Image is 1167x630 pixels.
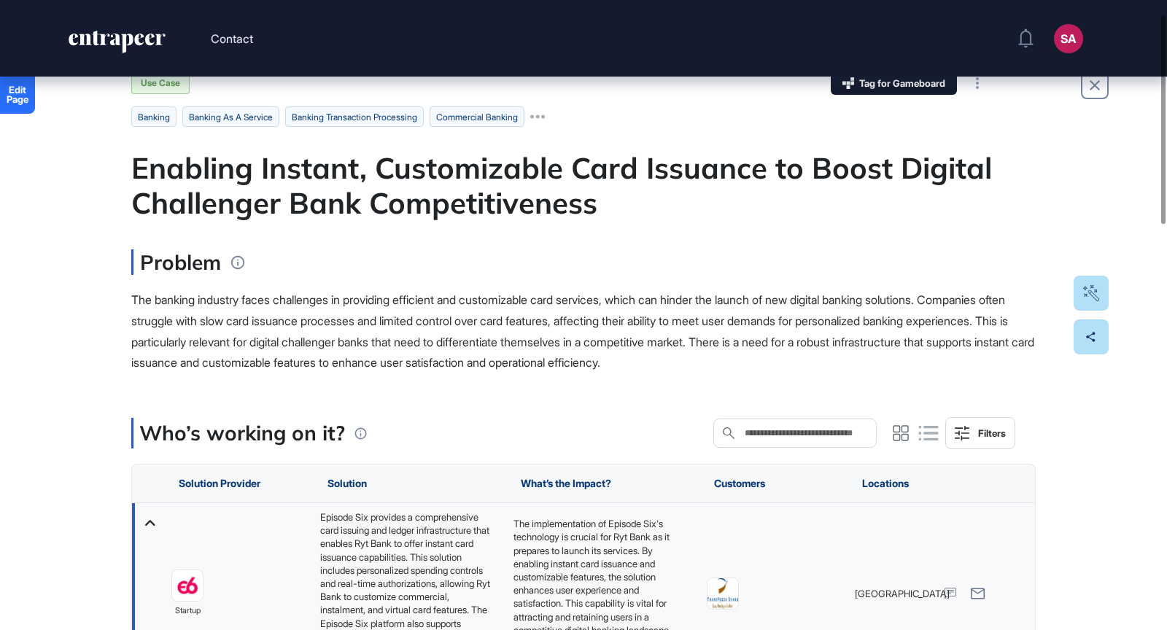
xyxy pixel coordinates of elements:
[131,106,177,127] li: banking
[67,31,167,58] a: entrapeer-logo
[131,292,1034,370] span: The banking industry faces challenges in providing efficient and customizable card services, whic...
[327,478,367,489] span: Solution
[714,478,765,489] span: Customers
[179,478,260,489] span: Solution Provider
[430,106,524,127] li: commercial banking
[175,605,201,618] span: startup
[131,150,1036,220] div: Enabling Instant, Customizable Card Issuance to Boost Digital Challenger Bank Competitiveness
[945,417,1015,449] button: Filters
[131,72,190,94] div: Use Case
[171,570,203,602] a: image
[182,106,279,127] li: banking as a service
[131,249,221,275] h3: Problem
[707,578,738,609] img: image
[978,427,1006,439] div: Filters
[521,478,611,489] span: What’s the Impact?
[211,29,253,48] button: Contact
[139,418,345,448] p: Who’s working on it?
[862,478,909,489] span: Locations
[707,577,739,610] a: image
[1054,24,1083,53] button: SA
[859,79,945,88] span: Tag for Gameboard
[172,571,203,602] img: image
[855,587,950,600] span: [GEOGRAPHIC_DATA]
[285,106,424,127] li: banking transaction processing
